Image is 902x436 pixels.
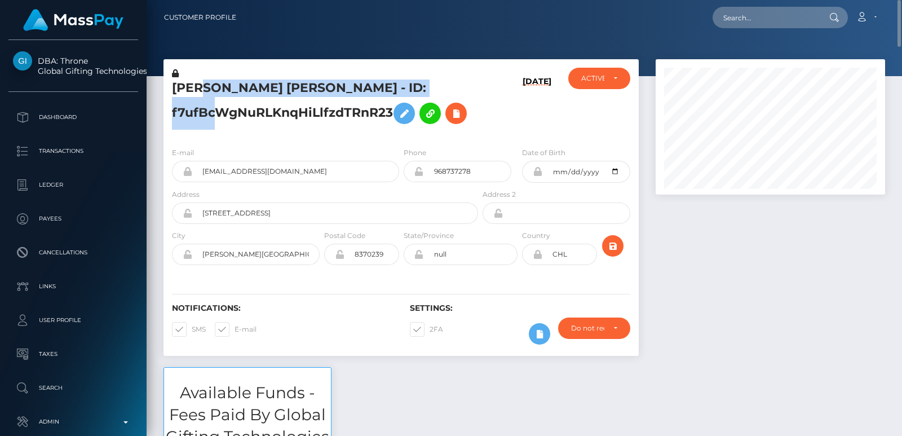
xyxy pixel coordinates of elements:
[172,190,200,200] label: Address
[522,231,550,241] label: Country
[571,324,604,333] div: Do not require
[8,137,138,165] a: Transactions
[404,148,426,158] label: Phone
[13,109,134,126] p: Dashboard
[13,346,134,363] p: Taxes
[410,303,631,313] h6: Settings:
[8,205,138,233] a: Payees
[215,322,257,337] label: E-mail
[8,56,138,76] span: DBA: Throne Global Gifting Technologies Inc
[581,74,605,83] div: ACTIVE
[172,303,393,313] h6: Notifications:
[522,148,565,158] label: Date of Birth
[13,380,134,397] p: Search
[13,278,134,295] p: Links
[324,231,365,241] label: Postal Code
[8,340,138,368] a: Taxes
[13,51,32,71] img: Global Gifting Technologies Inc
[23,9,123,31] img: MassPay Logo
[523,77,551,134] h6: [DATE]
[8,239,138,267] a: Cancellations
[8,306,138,334] a: User Profile
[13,210,134,227] p: Payees
[8,171,138,199] a: Ledger
[404,231,454,241] label: State/Province
[8,103,138,131] a: Dashboard
[172,231,185,241] label: City
[558,318,630,339] button: Do not require
[483,190,516,200] label: Address 2
[13,413,134,430] p: Admin
[8,374,138,402] a: Search
[13,312,134,329] p: User Profile
[172,80,472,130] h5: [PERSON_NAME] [PERSON_NAME] - ID: f7ufBcWgNuRLKnqHiLlfzdTRnR23
[13,177,134,193] p: Ledger
[568,68,631,89] button: ACTIVE
[172,322,206,337] label: SMS
[13,244,134,261] p: Cancellations
[164,6,236,29] a: Customer Profile
[8,408,138,436] a: Admin
[172,148,194,158] label: E-mail
[410,322,443,337] label: 2FA
[13,143,134,160] p: Transactions
[8,272,138,301] a: Links
[713,7,819,28] input: Search...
